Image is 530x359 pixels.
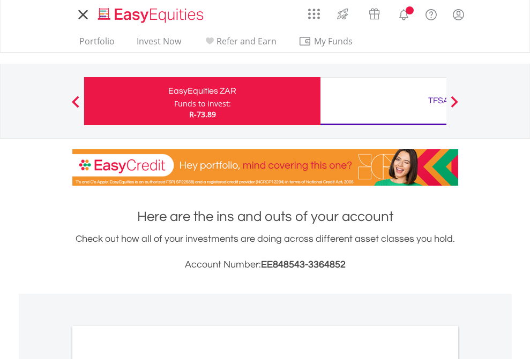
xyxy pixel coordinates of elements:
h1: Here are the ins and outs of your account [72,207,458,226]
span: R-73.89 [189,109,216,119]
button: Next [444,101,465,112]
a: Home page [94,3,208,24]
a: Portfolio [75,36,119,52]
div: EasyEquities ZAR [91,83,314,98]
div: Check out how all of your investments are doing across different asset classes you hold. [72,232,458,272]
a: Vouchers [359,3,390,22]
h3: Account Number: [72,257,458,272]
img: vouchers-v2.svg [365,5,383,22]
a: My Profile [445,3,472,26]
img: EasyEquities_Logo.png [96,6,208,24]
span: Refer and Earn [217,35,277,47]
a: Notifications [390,3,417,24]
button: Previous [65,101,86,112]
img: grid-menu-icon.svg [308,8,320,20]
img: thrive-v2.svg [334,5,352,22]
div: Funds to invest: [174,98,231,109]
a: Invest Now [132,36,185,52]
img: EasyCredit Promotion Banner [72,149,458,186]
a: FAQ's and Support [417,3,445,24]
a: AppsGrid [301,3,327,20]
a: Refer and Earn [199,36,281,52]
span: EE848543-3364852 [261,259,346,270]
span: My Funds [298,34,369,48]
